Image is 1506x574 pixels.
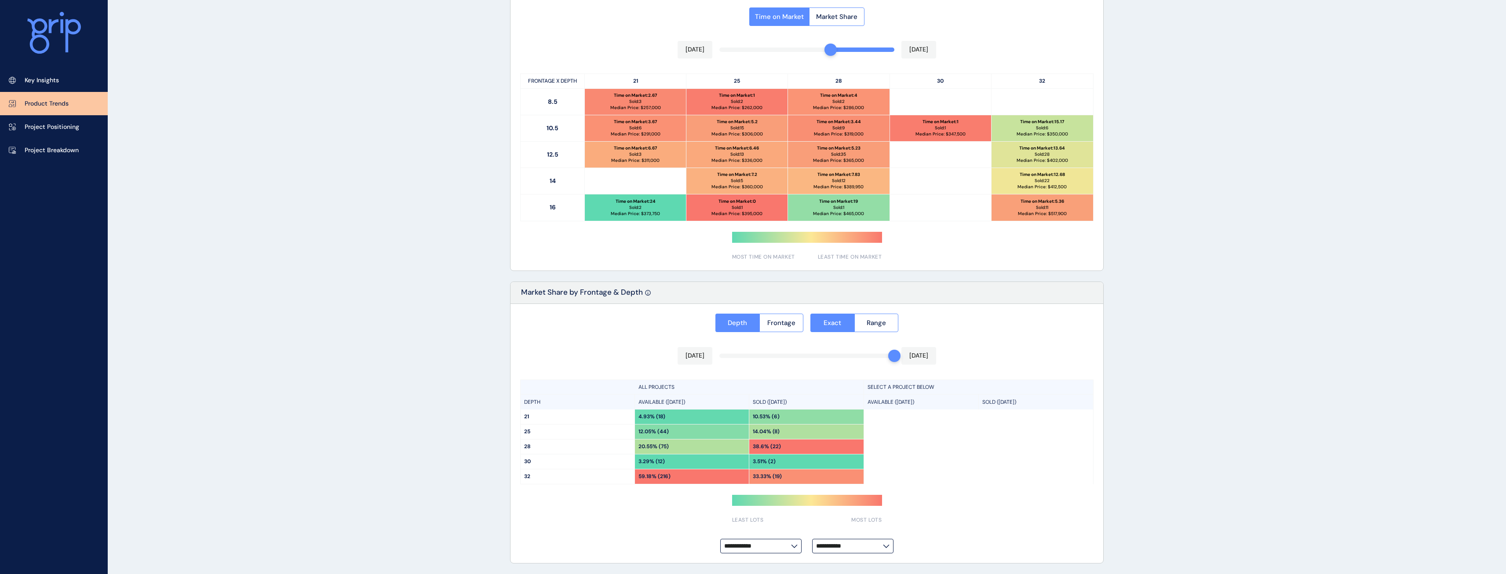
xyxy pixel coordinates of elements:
p: Time on Market : 1 [923,119,959,125]
p: 32 [992,74,1093,88]
p: Sold: 13 [730,151,744,157]
p: Time on Market : 5.2 [717,119,758,125]
p: 12.5 [521,142,585,168]
p: Median Price: $ 306,000 [711,131,763,137]
p: Sold: 2 [832,99,845,105]
p: Time on Market : 5.23 [817,145,861,151]
p: 14.04% (8) [753,428,780,435]
p: Median Price: $ 360,000 [711,184,763,190]
p: 12.05% (44) [638,428,669,435]
p: 33.33% (19) [753,473,782,480]
p: Time on Market : 7.2 [717,172,757,178]
p: Median Price: $ 365,000 [813,157,864,164]
p: Key Insights [25,76,59,85]
p: 30 [890,74,992,88]
p: 30 [524,458,631,465]
p: Sold: 1 [935,125,946,131]
p: SOLD ([DATE]) [982,399,1016,406]
p: Sold: 6 [629,125,642,131]
p: Sold: 2 [731,99,743,105]
p: Median Price: $ 350,000 [1017,131,1068,137]
p: Time on Market : 1 [719,92,755,99]
p: 8.5 [521,89,585,115]
p: 32 [524,473,631,480]
p: Sold: 11 [1036,205,1048,211]
p: 4.93% (18) [638,413,665,420]
p: Median Price: $ 291,000 [611,131,660,137]
p: Time on Market : 12.68 [1020,172,1065,178]
p: Time on Market : 5.36 [1021,198,1064,205]
p: Sold: 5 [731,178,743,184]
p: Time on Market : 15.17 [1020,119,1064,125]
p: Median Price: $ 311,000 [611,157,660,164]
p: Median Price: $ 262,000 [711,105,762,111]
p: Median Price: $ 395,000 [711,211,762,217]
p: 3.51% (2) [753,458,776,465]
p: 38.6% (22) [753,443,781,450]
span: Market Share [816,12,857,21]
p: Sold: 6 [1036,125,1048,131]
p: Sold: 15 [730,125,744,131]
p: 28 [788,74,890,88]
p: Project Positioning [25,123,79,132]
span: MOST TIME ON MARKET [732,253,795,261]
p: 25 [686,74,788,88]
p: Median Price: $ 373,750 [611,211,660,217]
p: Sold: 12 [832,178,846,184]
p: Sold: 28 [1035,151,1050,157]
button: Market Share [809,7,864,26]
p: Median Price: $ 257,000 [610,105,661,111]
p: Product Trends [25,99,69,108]
p: Time on Market : 19 [819,198,858,205]
p: Time on Market : 4 [820,92,857,99]
p: 28 [524,443,631,450]
p: 59.18% (216) [638,473,671,480]
p: Project Breakdown [25,146,79,155]
p: Sold: 22 [1035,178,1050,184]
p: Sold: 35 [831,151,846,157]
p: Median Price: $ 389,950 [813,184,864,190]
p: Time on Market : 0 [718,198,756,205]
p: 21 [524,413,631,420]
span: Frontage [767,318,795,327]
p: Time on Market : 6.46 [715,145,759,151]
button: Frontage [759,314,804,332]
p: SOLD ([DATE]) [753,399,787,406]
p: Sold: 3 [629,151,642,157]
span: Time on Market [755,12,804,21]
p: [DATE] [909,45,928,54]
p: Median Price: $ 319,000 [814,131,864,137]
span: Range [867,318,886,327]
p: Time on Market : 6.67 [614,145,657,151]
button: Time on Market [749,7,809,26]
p: Time on Market : 7.83 [817,172,860,178]
p: Sold: 3 [629,99,642,105]
p: DEPTH [524,399,540,406]
p: 16 [521,194,585,221]
span: LEAST LOTS [732,516,764,524]
p: Median Price: $ 465,000 [813,211,864,217]
p: AVAILABLE ([DATE]) [868,399,914,406]
p: Median Price: $ 286,000 [813,105,864,111]
p: Time on Market : 3.44 [817,119,861,125]
span: LEAST TIME ON MARKET [818,253,882,261]
p: Time on Market : 2.67 [614,92,657,99]
p: [DATE] [686,351,704,360]
p: Sold: 1 [833,205,844,211]
span: Depth [728,318,747,327]
p: Median Price: $ 402,000 [1017,157,1068,164]
p: Time on Market : 3.67 [614,119,657,125]
p: Median Price: $ 347,500 [915,131,966,137]
p: Median Price: $ 412,500 [1017,184,1067,190]
p: Sold: 9 [832,125,845,131]
p: Time on Market : 13.64 [1019,145,1065,151]
p: 20.55% (75) [638,443,669,450]
p: 3.29% (12) [638,458,665,465]
p: [DATE] [909,351,928,360]
p: SELECT A PROJECT BELOW [868,384,934,391]
p: Sold: 2 [629,205,642,211]
p: AVAILABLE ([DATE]) [638,399,685,406]
p: 10.53% (6) [753,413,780,420]
button: Exact [810,314,854,332]
p: FRONTAGE X DEPTH [521,74,585,88]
